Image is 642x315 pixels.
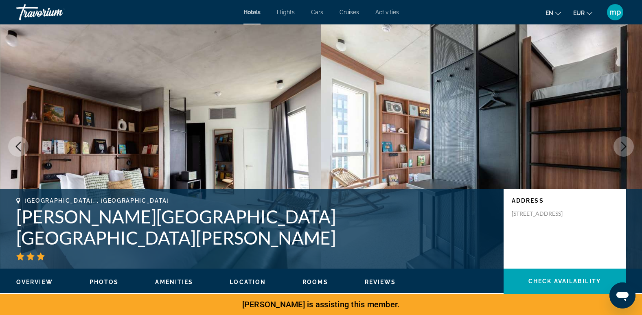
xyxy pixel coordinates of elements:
button: Change currency [573,7,592,19]
a: Travorium [16,2,98,23]
a: Cruises [340,9,359,15]
button: Previous image [8,136,28,157]
span: Location [230,279,266,285]
span: EUR [573,10,585,16]
span: Reviews [365,279,396,285]
button: Check Availability [504,269,626,294]
button: Photos [90,278,119,286]
a: Flights [277,9,295,15]
span: [GEOGRAPHIC_DATA], , [GEOGRAPHIC_DATA] [24,197,169,204]
a: Activities [375,9,399,15]
button: Rooms [302,278,328,286]
p: Address [512,197,618,204]
button: User Menu [605,4,626,21]
a: Hotels [243,9,261,15]
h1: [PERSON_NAME][GEOGRAPHIC_DATA] [GEOGRAPHIC_DATA][PERSON_NAME] [16,206,495,248]
button: Change language [546,7,561,19]
span: Amenities [155,279,193,285]
button: Next image [614,136,634,157]
button: Location [230,278,266,286]
button: Amenities [155,278,193,286]
span: Rooms [302,279,328,285]
span: [PERSON_NAME] is assisting this member. [242,300,400,309]
p: [STREET_ADDRESS] [512,210,577,217]
button: Reviews [365,278,396,286]
span: Photos [90,279,119,285]
span: en [546,10,553,16]
button: Overview [16,278,53,286]
span: Overview [16,279,53,285]
span: Check Availability [528,278,601,284]
a: Cars [311,9,323,15]
span: mp [609,8,621,16]
iframe: Button to launch messaging window [609,282,635,308]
